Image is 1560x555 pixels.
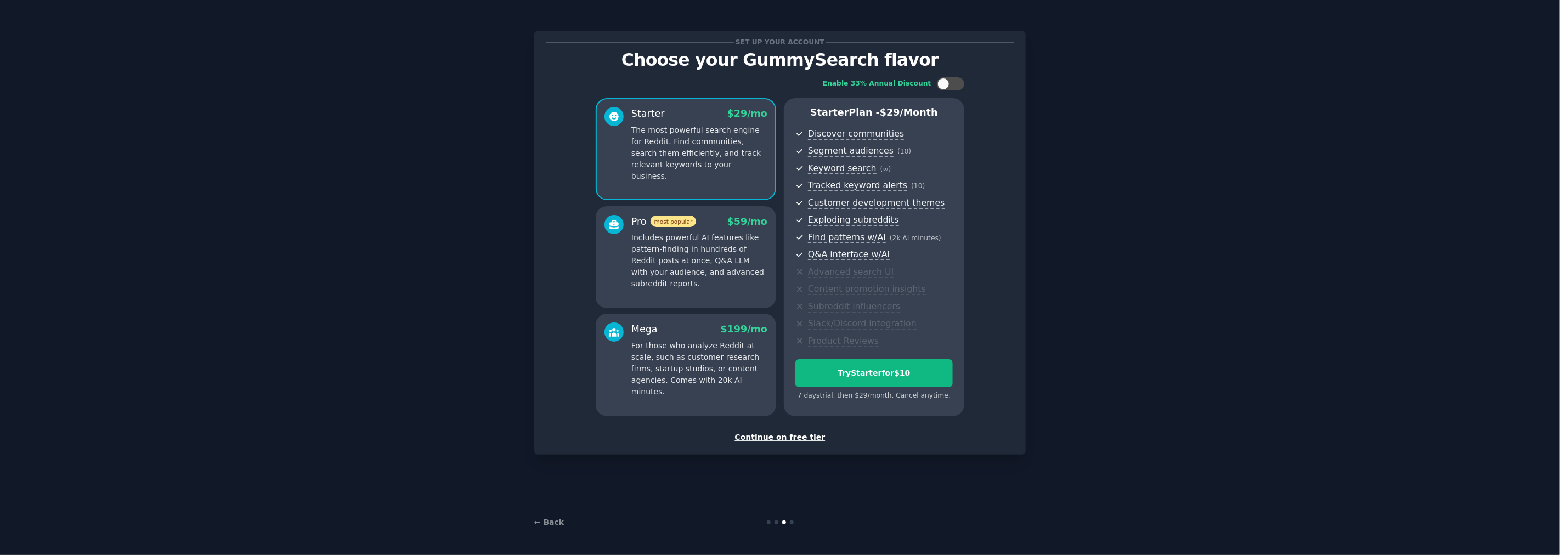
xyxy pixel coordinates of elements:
span: Subreddit influencers [808,301,900,313]
button: TryStarterfor$10 [795,359,953,387]
span: $ 29 /mo [727,108,767,119]
p: Starter Plan - [795,106,953,120]
span: Customer development themes [808,197,945,209]
span: Discover communities [808,128,904,140]
span: most popular [651,216,697,227]
span: Product Reviews [808,336,879,347]
p: Includes powerful AI features like pattern-finding in hundreds of Reddit posts at once, Q&A LLM w... [631,232,767,290]
span: Q&A interface w/AI [808,249,890,260]
span: ( 2k AI minutes ) [890,234,941,242]
div: Mega [631,322,658,336]
span: Exploding subreddits [808,214,898,226]
div: Continue on free tier [546,432,1014,443]
p: The most powerful search engine for Reddit. Find communities, search them efficiently, and track ... [631,124,767,182]
span: $ 199 /mo [721,324,767,335]
div: Try Starter for $10 [796,367,952,379]
span: Slack/Discord integration [808,318,917,330]
span: Keyword search [808,163,877,174]
p: Choose your GummySearch flavor [546,50,1014,70]
span: Find patterns w/AI [808,232,886,243]
span: Tracked keyword alerts [808,180,907,191]
span: $ 59 /mo [727,216,767,227]
span: ( 10 ) [911,182,925,190]
p: For those who analyze Reddit at scale, such as customer research firms, startup studios, or conte... [631,340,767,398]
span: Content promotion insights [808,284,926,295]
span: ( ∞ ) [880,165,891,173]
div: Enable 33% Annual Discount [823,79,931,89]
div: 7 days trial, then $ 29 /month . Cancel anytime. [795,391,953,401]
a: ← Back [534,518,564,526]
span: Advanced search UI [808,267,894,278]
span: $ 29 /month [880,107,938,118]
div: Pro [631,215,696,229]
div: Starter [631,107,665,121]
span: Set up your account [734,37,827,48]
span: ( 10 ) [897,148,911,155]
span: Segment audiences [808,145,894,157]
